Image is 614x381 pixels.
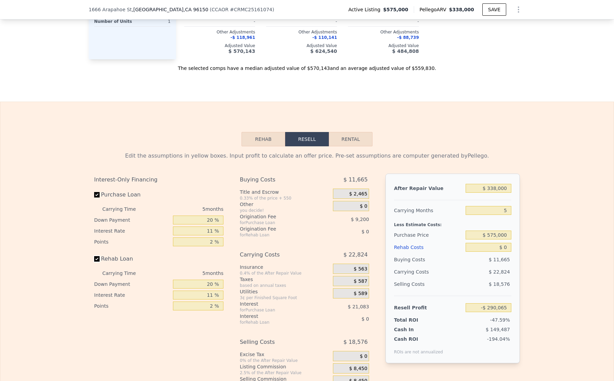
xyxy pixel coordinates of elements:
[94,192,100,197] input: Purchase Loan
[240,232,316,238] div: for Rehab Loan
[354,266,367,272] span: $ 563
[329,132,372,146] button: Rental
[486,327,510,332] span: $ 149,487
[240,358,330,363] div: 0% of the After Repair Value
[394,336,443,342] div: Cash ROI
[490,317,510,323] span: -47.59%
[312,35,337,40] span: -$ 110,141
[449,7,474,12] span: $338,000
[211,7,229,12] span: CCAOR
[240,363,330,370] div: Listing Commission
[285,132,329,146] button: Resell
[362,316,369,322] span: $ 0
[94,253,170,265] label: Rehab Loan
[89,59,525,72] div: The selected comps have a median adjusted value of $570,143 and an average adjusted value of $559...
[240,249,316,261] div: Carrying Costs
[487,336,510,342] span: -194.04%
[354,291,367,297] span: $ 589
[94,152,520,160] div: Edit the assumptions in yellow boxes. Input profit to calculate an offer price. Pre-set assumptio...
[343,174,368,186] span: $ 11,665
[102,268,147,279] div: Carrying Time
[240,174,316,186] div: Buying Costs
[394,278,463,290] div: Selling Costs
[266,43,337,48] div: Adjusted Value
[394,204,463,217] div: Carrying Months
[303,17,337,26] div: -
[242,132,285,146] button: Rehab
[240,189,330,195] div: Title and Escrow
[394,302,463,314] div: Resell Profit
[240,283,330,288] div: based on annual taxes
[240,201,330,208] div: Other
[362,229,369,234] span: $ 0
[184,43,255,48] div: Adjusted Value
[94,174,223,186] div: Interest-Only Financing
[210,6,274,13] div: ( )
[394,253,463,266] div: Buying Costs
[348,29,419,35] div: Other Adjustments
[397,35,419,40] span: -$ 88,739
[240,351,330,358] div: Excise Tax
[349,191,367,197] span: $ 2,465
[394,342,443,355] div: ROIs are not annualized
[184,7,208,12] span: , CA 96150
[394,182,463,194] div: After Repair Value
[360,353,367,360] span: $ 0
[94,17,132,26] div: Number of Units
[343,336,368,348] span: $ 18,576
[383,6,408,13] span: $575,000
[240,220,316,225] div: for Purchase Loan
[349,366,367,372] span: $ 8,450
[240,225,316,232] div: Origination Fee
[394,266,437,278] div: Carrying Costs
[343,249,368,261] span: $ 22,824
[394,326,437,333] div: Cash In
[351,217,369,222] span: $ 9,200
[240,264,330,270] div: Insurance
[310,48,337,54] span: $ 624,540
[240,313,316,320] div: Interest
[489,257,510,262] span: $ 11,665
[394,217,511,229] div: Less Estimate Costs:
[385,17,419,26] div: -
[221,17,255,26] div: -
[149,268,223,279] div: 5 months
[240,295,330,301] div: 3¢ per Finished Square Foot
[229,48,255,54] span: $ 570,143
[482,3,506,16] button: SAVE
[240,307,316,313] div: for Purchase Loan
[489,281,510,287] span: $ 18,576
[348,6,383,13] span: Active Listing
[394,229,463,241] div: Purchase Price
[512,3,525,16] button: Show Options
[240,320,316,325] div: for Rehab Loan
[184,29,255,35] div: Other Adjustments
[132,6,208,13] span: , [GEOGRAPHIC_DATA]
[240,336,316,348] div: Selling Costs
[489,269,510,275] span: $ 22,824
[94,225,170,236] div: Interest Rate
[394,241,463,253] div: Rehab Costs
[360,203,367,209] span: $ 0
[266,29,337,35] div: Other Adjustments
[240,276,330,283] div: Taxes
[94,290,170,301] div: Interest Rate
[240,213,316,220] div: Origination Fee
[240,270,330,276] div: 0.4% of the After Repair Value
[348,43,419,48] div: Adjusted Value
[240,370,330,376] div: 2.5% of the After Repair Value
[240,195,330,201] div: 0.33% of the price + 550
[94,301,170,311] div: Points
[394,317,437,323] div: Total ROI
[392,48,419,54] span: $ 484,808
[94,189,170,201] label: Purchase Loan
[94,256,100,262] input: Rehab Loan
[240,301,316,307] div: Interest
[94,215,170,225] div: Down Payment
[348,304,369,309] span: $ 21,083
[354,278,367,284] span: $ 587
[149,204,223,215] div: 5 months
[94,236,170,247] div: Points
[420,6,449,13] span: Pellego ARV
[231,35,255,40] span: -$ 118,961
